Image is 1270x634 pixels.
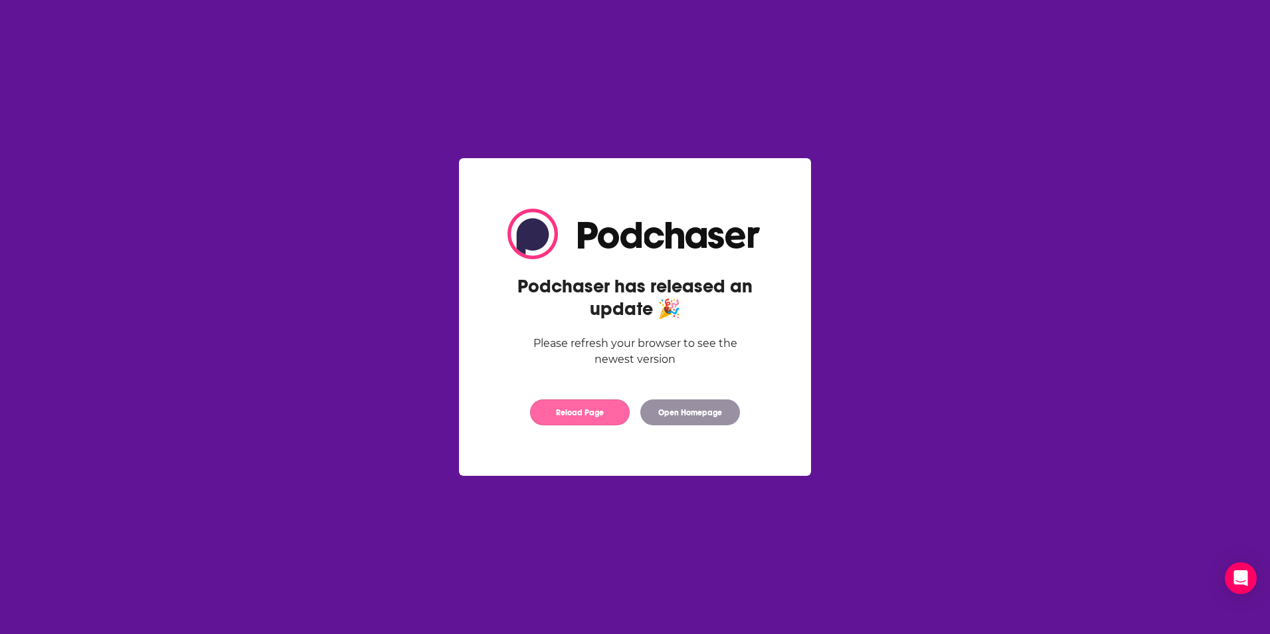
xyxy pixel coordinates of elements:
button: Open Homepage [640,399,740,425]
button: Reload Page [530,399,630,425]
img: Logo [507,209,763,259]
div: Please refresh your browser to see the newest version [507,336,763,368]
h2: Podchaser has released an update 🎉 [507,275,763,320]
div: Open Intercom Messenger [1225,562,1257,594]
